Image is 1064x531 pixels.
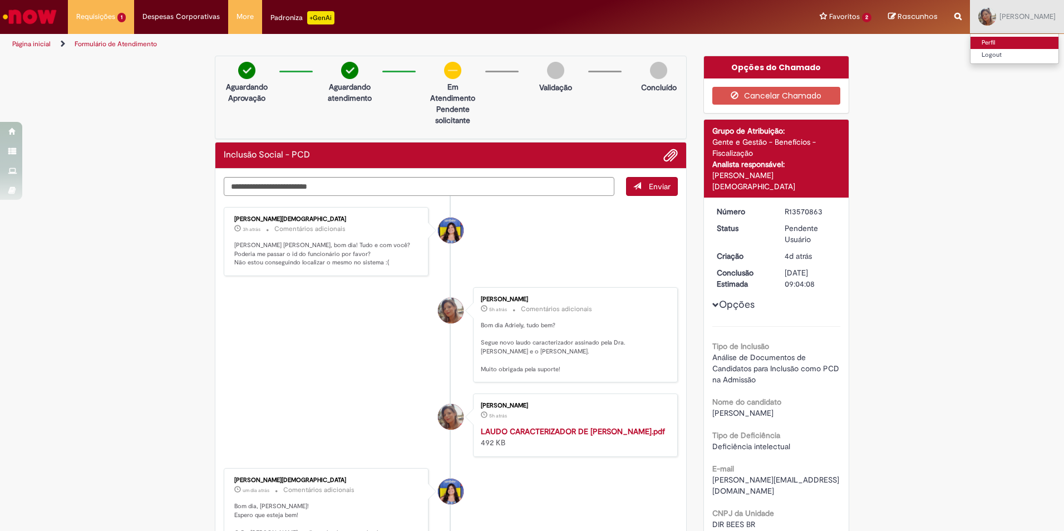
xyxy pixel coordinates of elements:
[641,82,677,93] p: Concluído
[270,11,334,24] div: Padroniza
[489,412,507,419] span: 5h atrás
[785,267,836,289] div: [DATE] 09:04:08
[481,402,666,409] div: [PERSON_NAME]
[243,226,260,233] time: 30/09/2025 11:16:50
[712,508,774,518] b: CNPJ da Unidade
[243,487,269,494] time: 29/09/2025 11:50:09
[426,104,480,126] p: Pendente solicitante
[888,12,938,22] a: Rascunhos
[712,408,774,418] span: [PERSON_NAME]
[999,12,1056,21] span: [PERSON_NAME]
[650,62,667,79] img: img-circle-grey.png
[785,251,812,261] span: 4d atrás
[708,267,777,289] dt: Conclusão Estimada
[712,475,839,496] span: [PERSON_NAME][EMAIL_ADDRESS][DOMAIN_NAME]
[220,81,274,104] p: Aguardando Aprovação
[274,224,346,234] small: Comentários adicionais
[224,150,310,160] h2: Inclusão Social - PCD Histórico de tíquete
[785,250,836,262] div: 26/09/2025 14:34:28
[75,40,157,48] a: Formulário de Atendimento
[438,218,464,243] div: Adriely Da Silva Evangelista
[341,62,358,79] img: check-circle-green.png
[712,519,755,529] span: DIR BEES BR
[712,430,780,440] b: Tipo de Deficiência
[481,321,666,373] p: Bom dia Adriely, tudo bem? Segue novo laudo caracterizador assinado pela Dra. [PERSON_NAME] e o [...
[8,34,701,55] ul: Trilhas de página
[829,11,860,22] span: Favoritos
[438,404,464,430] div: Erika Schifferli
[547,62,564,79] img: img-circle-grey.png
[117,13,126,22] span: 1
[712,441,790,451] span: Deficiência intelectual
[438,479,464,504] div: Adriely Da Silva Evangelista
[971,37,1058,49] a: Perfil
[785,206,836,217] div: R13570863
[234,477,420,484] div: [PERSON_NAME][DEMOGRAPHIC_DATA]
[481,426,665,436] a: LAUDO CARACTERIZADOR DE [PERSON_NAME].pdf
[243,226,260,233] span: 3h atrás
[785,251,812,261] time: 26/09/2025 14:34:28
[481,296,666,303] div: [PERSON_NAME]
[283,485,354,495] small: Comentários adicionais
[862,13,871,22] span: 2
[521,304,592,314] small: Comentários adicionais
[489,306,507,313] span: 5h atrás
[626,177,678,196] button: Enviar
[649,181,671,191] span: Enviar
[234,241,420,267] p: [PERSON_NAME] [PERSON_NAME], bom dia! Tudo e com você? Poderia me passar o id do funcionário por ...
[708,206,777,217] dt: Número
[712,352,841,385] span: Análise de Documentos de Candidatos para Inclusão como PCD na Admissão
[444,62,461,79] img: circle-minus.png
[481,426,666,448] div: 492 KB
[307,11,334,24] p: +GenAi
[539,82,572,93] p: Validação
[712,125,841,136] div: Grupo de Atribuição:
[712,87,841,105] button: Cancelar Chamado
[438,298,464,323] div: Erika Schifferli
[238,62,255,79] img: check-circle-green.png
[224,177,614,196] textarea: Digite sua mensagem aqui...
[971,49,1058,61] a: Logout
[704,56,849,78] div: Opções do Chamado
[708,223,777,234] dt: Status
[237,11,254,22] span: More
[712,464,734,474] b: E-mail
[712,397,781,407] b: Nome do candidato
[234,216,420,223] div: [PERSON_NAME][DEMOGRAPHIC_DATA]
[712,341,769,351] b: Tipo de Inclusão
[712,159,841,170] div: Analista responsável:
[898,11,938,22] span: Rascunhos
[1,6,58,28] img: ServiceNow
[785,223,836,245] div: Pendente Usuário
[708,250,777,262] dt: Criação
[426,81,480,104] p: Em Atendimento
[712,136,841,159] div: Gente e Gestão - Benefícios - Fiscalização
[323,81,377,104] p: Aguardando atendimento
[142,11,220,22] span: Despesas Corporativas
[12,40,51,48] a: Página inicial
[663,148,678,163] button: Adicionar anexos
[489,306,507,313] time: 30/09/2025 09:22:12
[76,11,115,22] span: Requisições
[243,487,269,494] span: um dia atrás
[712,170,841,192] div: [PERSON_NAME][DEMOGRAPHIC_DATA]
